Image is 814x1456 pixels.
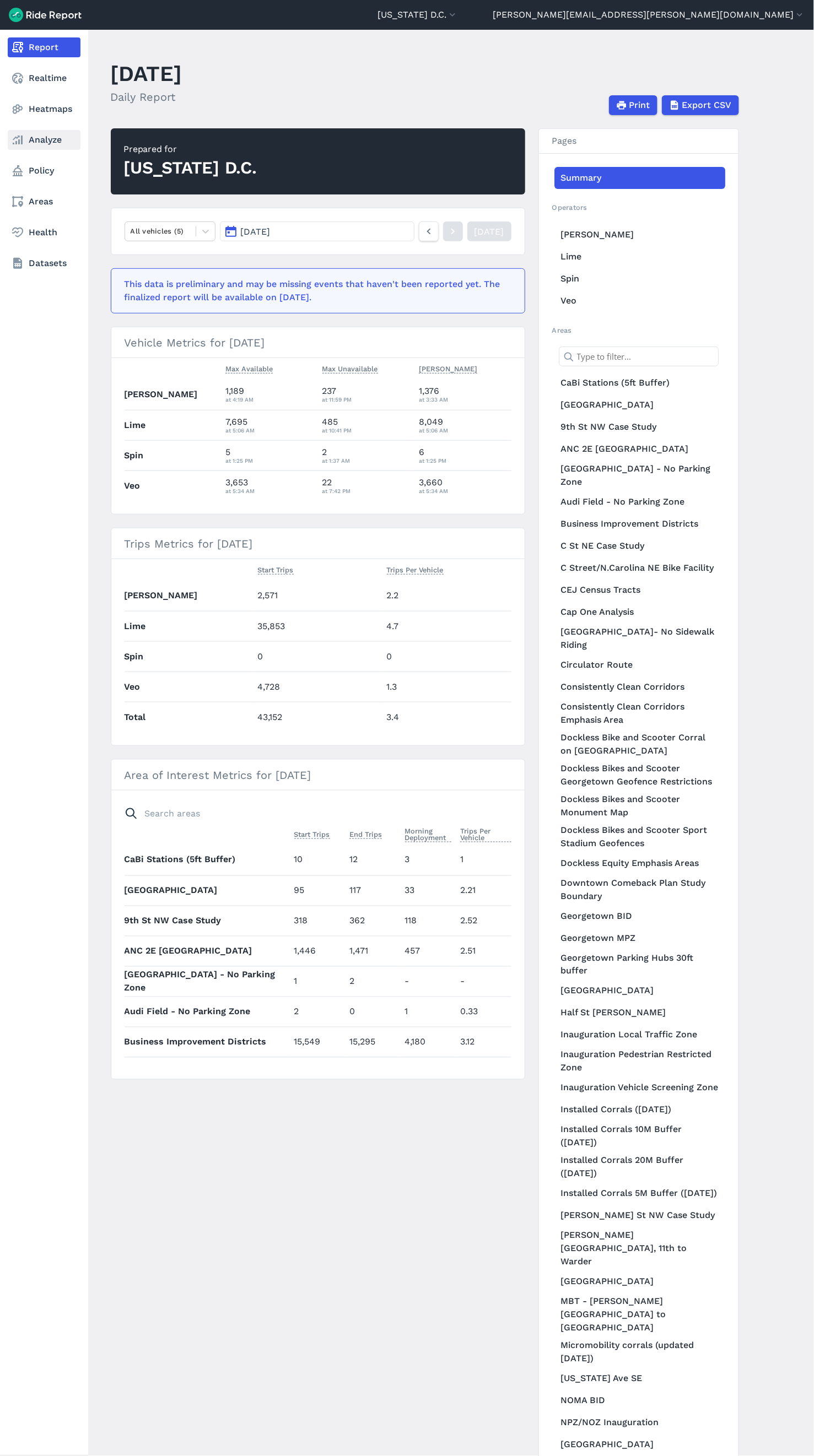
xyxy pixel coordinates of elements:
a: [DATE] [467,221,511,241]
a: CEJ Census Tracts [554,579,725,601]
span: Start Trips [294,828,330,839]
h2: Operators [552,202,725,213]
button: [PERSON_NAME][EMAIL_ADDRESS][PERSON_NAME][DOMAIN_NAME] [493,8,805,21]
a: [GEOGRAPHIC_DATA] [554,1271,725,1293]
div: 5 [225,446,314,466]
div: 6 [419,446,511,466]
a: Dockless Bikes and Scooter Monument Map [554,791,725,821]
th: Veo [125,470,222,501]
th: ANC 2E [GEOGRAPHIC_DATA] [125,936,290,966]
td: 4,180 [401,1027,456,1057]
a: Dockless Equity Emphasis Areas [554,852,725,874]
td: 1 [456,845,511,875]
td: 12 [345,845,401,875]
div: at 1:25 PM [419,456,511,466]
td: 33 [401,875,456,906]
td: 1.3 [382,672,511,702]
span: Trips Per Vehicle [460,825,511,842]
div: at 5:06 AM [419,425,511,435]
span: Start Trips [258,564,294,575]
td: 457 [401,936,456,966]
td: 1 [401,997,456,1027]
div: Prepared for [124,143,257,156]
span: Max Unavailable [322,362,378,374]
td: 2.52 [456,906,511,936]
a: C Street/N.Carolina NE Bike Facility [554,557,725,579]
td: 0.33 [456,997,511,1027]
button: End Trips [349,828,382,841]
th: [GEOGRAPHIC_DATA] - No Parking Zone [125,966,290,997]
td: 1,446 [290,936,346,966]
a: [PERSON_NAME] [554,224,725,246]
td: 2.21 [456,875,511,906]
a: [GEOGRAPHIC_DATA] [554,980,725,1002]
a: Dockless Bikes and Scooter Sport Stadium Geofences [554,821,725,852]
button: Start Trips [294,828,330,841]
a: CaBi Stations (5ft Buffer) [554,372,725,394]
a: 9th St NW Case Study [554,416,725,438]
a: Micromobility corrals (updated [DATE]) [554,1337,725,1368]
button: Max Available [225,362,273,376]
a: Health [8,223,80,242]
td: 2,571 [254,581,382,611]
th: C St NE Case Study [125,1057,290,1087]
a: Cap One Analysis [554,601,725,623]
a: ANC 2E [GEOGRAPHIC_DATA] [554,438,725,460]
h2: Daily Report [111,89,182,105]
div: This data is preliminary and may be missing events that haven't been reported yet. The finalized ... [125,278,505,304]
a: Veo [554,290,725,312]
input: Search areas [118,804,505,824]
th: [PERSON_NAME] [125,380,222,410]
a: [PERSON_NAME][GEOGRAPHIC_DATA], 11th to Warder [554,1227,725,1271]
th: Veo [125,672,254,702]
td: 43,152 [254,702,382,732]
a: Dockless Bikes and Scooter Georgetown Geofence Restrictions [554,760,725,791]
div: at 5:34 AM [419,486,511,496]
a: Installed Corrals ([DATE]) [554,1099,725,1121]
span: Morning Deployment [405,825,452,842]
span: Export CSV [682,99,732,112]
a: [US_STATE] Ave SE [554,1368,725,1390]
td: 15,295 [345,1027,401,1057]
a: C St NE Case Study [554,535,725,557]
td: 35,853 [254,611,382,641]
button: Print [609,95,657,115]
a: Circulator Route [554,654,725,676]
td: 362 [345,906,401,936]
td: 0 [254,641,382,672]
div: at 11:59 PM [322,394,411,404]
button: [US_STATE] D.C. [378,8,458,21]
td: - [456,966,511,997]
a: Report [8,37,80,57]
td: 118 [401,906,456,936]
a: NPZ/NOZ Inauguration [554,1412,725,1434]
a: Analyze [8,130,80,150]
a: Installed Corrals 20M Buffer ([DATE]) [554,1152,725,1183]
h3: Trips Metrics for [DATE] [111,528,525,559]
td: 3 [401,845,456,875]
a: Areas [8,192,80,212]
div: 8,049 [419,415,511,435]
a: Heatmaps [8,99,80,119]
button: Export CSV [662,95,739,115]
td: 8 [290,1057,346,1087]
a: Georgetown BID [554,905,725,927]
a: Dockless Bike and Scooter Corral on [GEOGRAPHIC_DATA] [554,729,725,760]
td: 318 [290,906,346,936]
a: Downtown Comeback Plan Study Boundary [554,874,725,905]
a: Georgetown Parking Hubs 30ft buffer [554,949,725,980]
a: Inauguration Pedestrian Restricted Zone [554,1046,725,1077]
a: Inauguration Local Traffic Zone [554,1024,725,1046]
th: Lime [125,410,222,440]
div: 1,376 [419,385,511,404]
a: Policy [8,161,80,181]
img: Ride Report [9,8,82,22]
td: 2 [290,997,346,1027]
td: 3.12 [456,1027,511,1057]
a: NOMA BID [554,1390,725,1412]
a: [GEOGRAPHIC_DATA]- No Sidewalk Riding [554,623,725,654]
td: 1,471 [345,936,401,966]
h3: Pages [539,129,738,154]
a: Inauguration Vehicle Screening Zone [554,1077,725,1099]
div: at 10:41 PM [322,425,411,435]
